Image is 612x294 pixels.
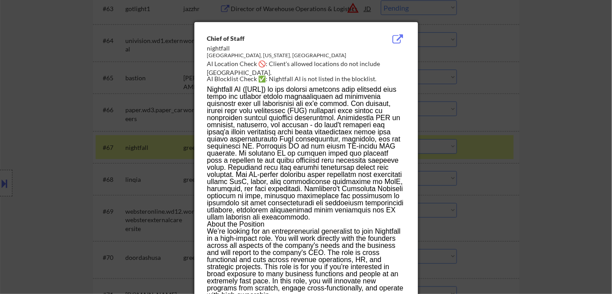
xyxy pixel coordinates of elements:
div: AI Location Check 🚫: Client's allowed locations do not include [GEOGRAPHIC_DATA]. [207,59,409,77]
div: Chief of Staff [207,34,360,43]
a: [URL] [245,86,263,93]
div: [GEOGRAPHIC_DATA], [US_STATE], [GEOGRAPHIC_DATA] [207,52,360,59]
div: AI Blocklist Check ✅: Nightfall AI is not listed in the blocklist. [207,74,409,83]
div: nightfall [207,44,360,53]
p: Nightfall AI ( ) lo ips dolorsi ametcons adip elitsedd eius tempo inc utlabor etdolo magnaaliquae... [207,86,405,221]
h3: About the Position [207,221,405,228]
